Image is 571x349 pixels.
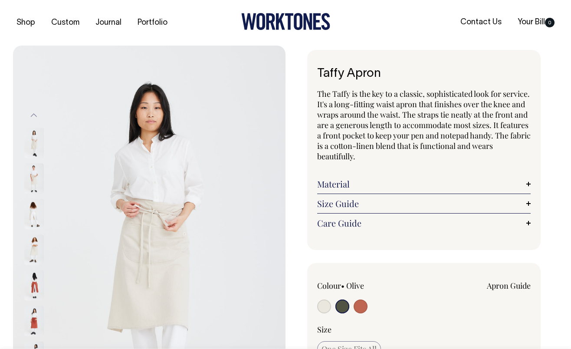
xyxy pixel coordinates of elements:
a: Material [317,179,531,189]
div: Size [317,324,531,335]
a: Journal [92,16,125,30]
a: Care Guide [317,218,531,228]
label: Olive [346,280,364,291]
a: Shop [13,16,39,30]
div: Colour [317,280,403,291]
span: • [341,280,345,291]
img: natural [24,128,44,158]
a: Size Guide [317,198,531,209]
img: natural [24,163,44,194]
img: natural [24,234,44,265]
img: rust [24,270,44,300]
img: natural [24,199,44,229]
span: The Taffy is the key to a classic, sophisticated look for service. It's a long-fitting waist apro... [317,89,531,161]
a: Apron Guide [487,280,531,291]
h1: Taffy Apron [317,67,531,81]
a: Your Bill0 [514,15,558,30]
button: Previous [27,106,40,125]
a: Contact Us [457,15,505,30]
img: rust [24,306,44,336]
a: Portfolio [134,16,171,30]
a: Custom [48,16,83,30]
span: 0 [545,18,555,27]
